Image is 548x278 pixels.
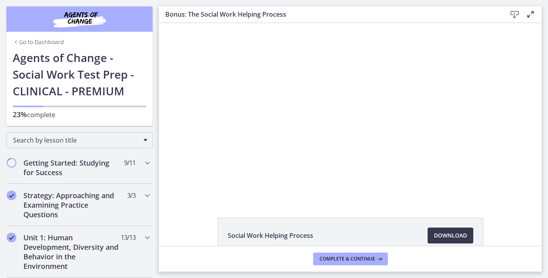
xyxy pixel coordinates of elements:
p: complete [13,110,146,120]
i: Completed [7,233,16,242]
span: Download [434,231,467,240]
span: 13 / 13 [121,233,136,242]
h1: Agents of Change - Social Work Test Prep - CLINICAL - PREMIUM [13,49,146,99]
h2: Getting Started: Studying for Success [23,158,120,177]
span: 9 / 11 [124,158,136,168]
a: Download [428,228,473,243]
img: Agents of Change [32,10,127,29]
span: Complete & continue [320,256,375,262]
button: Complete & continue [313,253,388,265]
span: 23% [13,110,27,119]
a: Go to Dashboard [13,38,64,46]
h2: Strategy: Approaching and Examining Practice Questions [23,191,120,219]
span: Social Work Helping Process [228,231,313,240]
i: Completed [7,191,16,200]
h3: Bonus: The Social Work Helping Process [165,10,494,19]
iframe: Video Lesson [159,23,542,199]
div: Search by lesson title [6,132,153,148]
span: 3 / 3 [127,191,136,200]
h2: Unit 1: Human Development, Diversity and Behavior in the Environment [23,233,120,271]
span: Search by lesson title [13,136,139,145]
